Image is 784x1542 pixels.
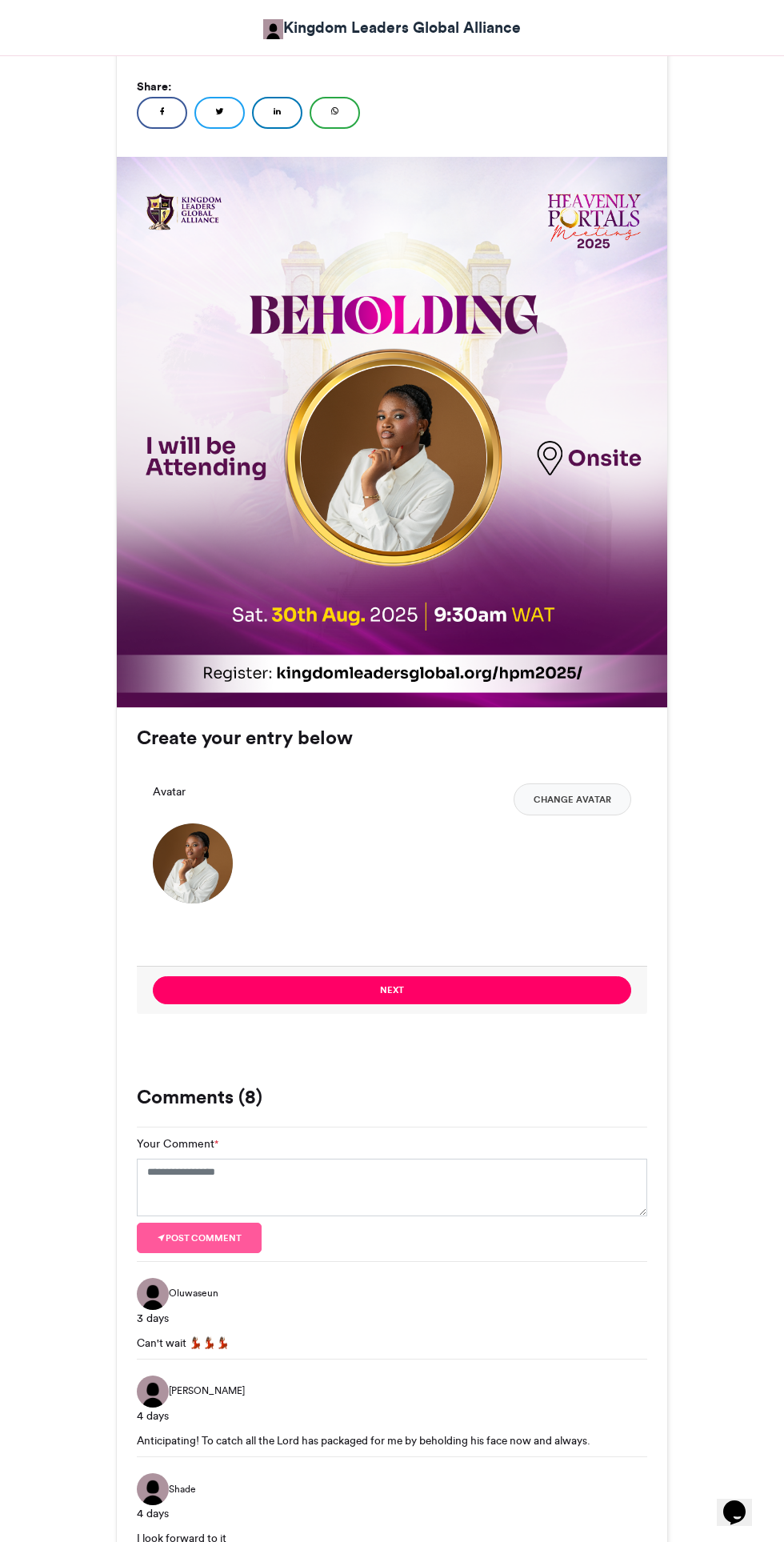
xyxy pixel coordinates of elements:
span: Oluwaseun [169,1286,218,1300]
div: 3 days [137,1310,647,1327]
img: Kingdom Leaders Global Alliance [263,19,283,39]
img: Oluwaseun [137,1278,169,1310]
span: Shade [169,1482,196,1496]
div: 4 days [137,1505,647,1522]
div: 4 days [137,1408,647,1424]
img: 1756099847.056-b2dcae4267c1926e4edbba7f5065fdc4d8f11412.png [301,366,486,551]
label: Your Comment [137,1135,218,1152]
a: Kingdom Leaders Global Alliance [263,16,521,39]
img: 1755122192.234-ea8317e7269f00246d641509a5c92520c5541d68.png [117,157,670,710]
img: Shade [137,1473,169,1505]
span: [PERSON_NAME] [169,1384,245,1398]
img: Josephine [137,1376,169,1408]
div: Anticipating! To catch all the Lord has packaged for me by beholding his face now and always. [137,1432,647,1448]
button: Next [153,976,631,1004]
h3: Create your entry below [137,728,647,747]
button: Change Avatar [514,783,631,815]
button: Post comment [137,1223,262,1253]
label: Avatar [153,783,186,800]
div: Can't wait 💃🏾💃🏾💃🏾 [137,1335,647,1351]
iframe: chat widget [717,1478,768,1526]
h3: Comments (8) [137,1087,647,1107]
h5: Share: [137,76,647,97]
img: 1756099847.056-b2dcae4267c1926e4edbba7f5065fdc4d8f11412.png [153,823,233,903]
